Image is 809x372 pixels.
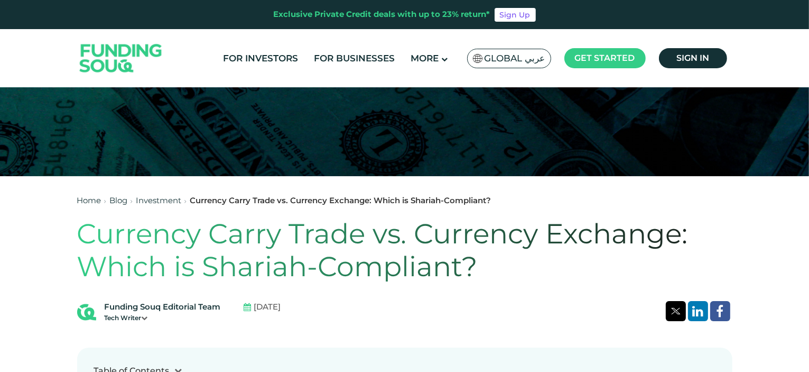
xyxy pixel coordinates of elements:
a: For Investors [220,50,301,67]
div: Funding Souq Editorial Team [105,301,221,313]
img: twitter [671,308,681,314]
a: Sign Up [495,8,536,22]
div: Currency Carry Trade vs. Currency Exchange: Which is Shariah-Compliant? [190,195,491,207]
span: [DATE] [254,301,281,313]
img: Logo [69,32,173,85]
div: Tech Writer [105,313,221,323]
h1: Currency Carry Trade vs. Currency Exchange: Which is Shariah-Compliant? [77,217,732,284]
span: Global عربي [485,52,545,65]
a: Blog [110,195,128,205]
a: For Businesses [311,50,397,67]
a: Sign in [659,48,727,68]
span: Sign in [676,53,709,63]
a: Home [77,195,101,205]
span: More [411,53,439,63]
a: Investment [136,195,182,205]
span: Get started [575,53,635,63]
div: Exclusive Private Credit deals with up to 23% return* [274,8,490,21]
img: Blog Author [77,303,96,322]
img: SA Flag [473,54,482,63]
